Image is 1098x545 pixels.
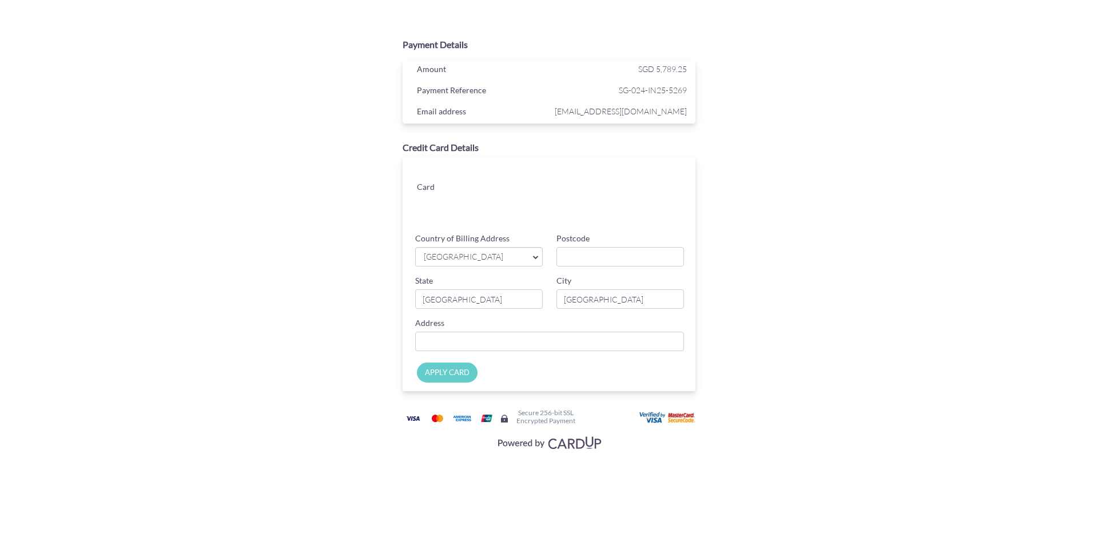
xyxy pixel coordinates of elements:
iframe: Secure card security code input frame [587,193,685,214]
span: [EMAIL_ADDRESS][DOMAIN_NAME] [552,104,687,118]
img: American Express [451,411,474,425]
iframe: Secure card number input frame [489,168,685,189]
div: Amount [408,62,552,79]
label: State [415,275,433,287]
span: [GEOGRAPHIC_DATA] [423,251,524,263]
a: [GEOGRAPHIC_DATA] [415,247,543,266]
img: Mastercard [426,411,449,425]
img: Union Pay [475,411,498,425]
img: Secure lock [500,414,509,423]
label: Postcode [556,233,590,244]
div: Payment Details [403,38,695,51]
span: SGD 5,789.25 [638,64,687,74]
div: Card [408,180,480,197]
label: Country of Billing Address [415,233,510,244]
label: Address [415,317,444,329]
input: APPLY CARD [417,363,478,383]
img: Visa [401,411,424,425]
label: City [556,275,571,287]
div: Credit Card Details [403,141,695,154]
img: User card [639,412,697,424]
div: Email address [408,104,552,121]
div: Payment Reference [408,83,552,100]
img: Visa, Mastercard [492,432,606,453]
iframe: Secure card expiration date input frame [489,193,586,214]
span: SG-024-IN25-5269 [552,83,687,97]
h6: Secure 256-bit SSL Encrypted Payment [516,409,575,424]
